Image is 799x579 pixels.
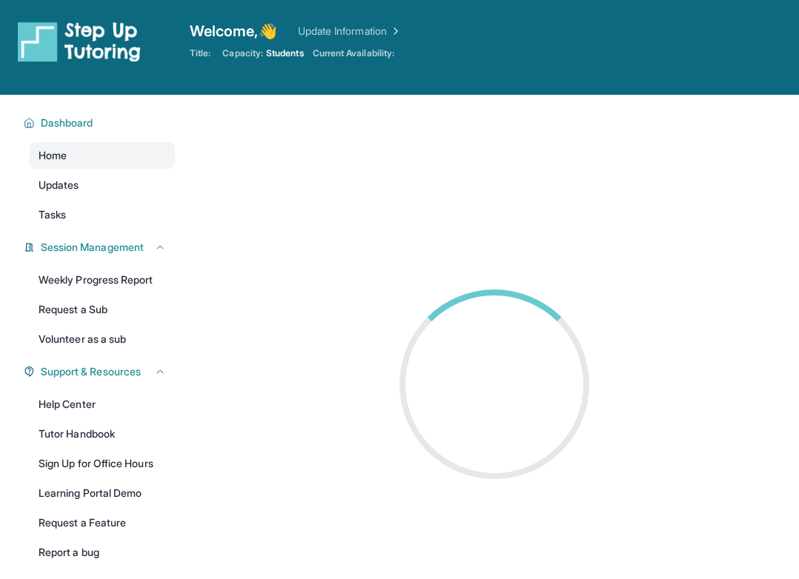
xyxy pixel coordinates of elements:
[41,240,144,255] span: Session Management
[39,178,79,193] span: Updates
[313,47,394,59] span: Current Availability:
[41,116,93,130] span: Dashboard
[30,421,175,447] a: Tutor Handbook
[39,207,66,222] span: Tasks
[30,509,175,536] a: Request a Feature
[35,240,166,255] button: Session Management
[190,21,277,41] span: Welcome, 👋
[30,391,175,418] a: Help Center
[30,172,175,198] a: Updates
[298,24,402,39] a: Update Information
[387,24,402,39] img: Chevron Right
[266,47,304,59] span: Students
[39,148,67,163] span: Home
[30,201,175,228] a: Tasks
[30,539,175,566] a: Report a bug
[35,116,166,130] button: Dashboard
[30,326,175,352] a: Volunteer as a sub
[222,47,263,59] span: Capacity:
[30,296,175,323] a: Request a Sub
[30,450,175,477] a: Sign Up for Office Hours
[30,142,175,169] a: Home
[30,267,175,293] a: Weekly Progress Report
[190,47,210,59] span: Title:
[30,480,175,506] a: Learning Portal Demo
[41,364,141,379] span: Support & Resources
[35,364,166,379] button: Support & Resources
[18,21,141,62] img: logo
